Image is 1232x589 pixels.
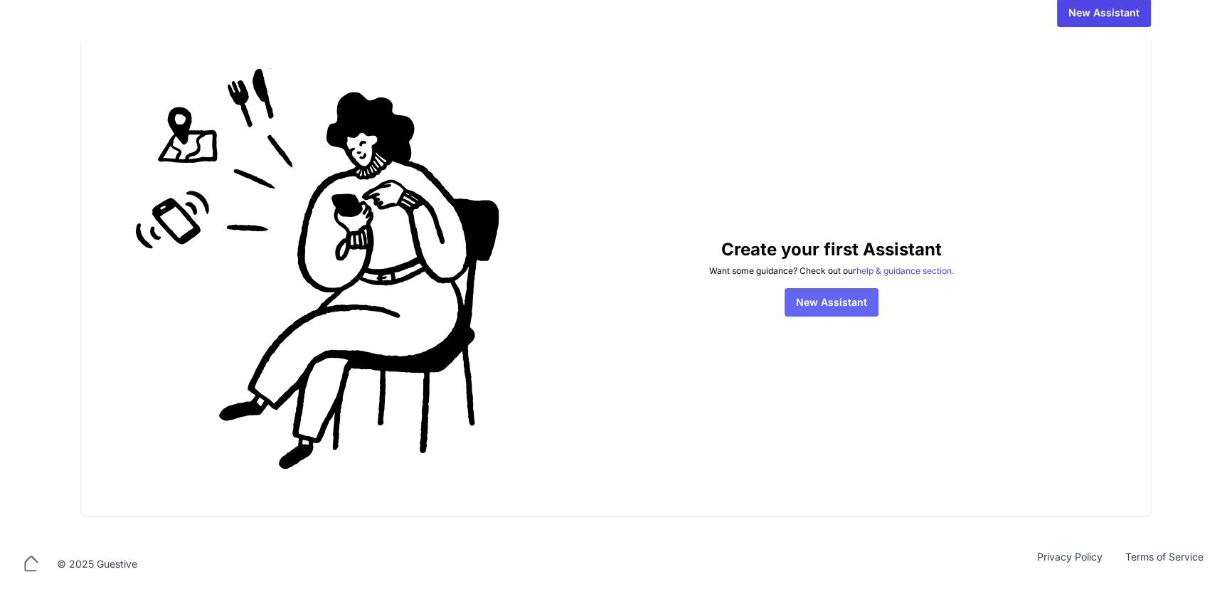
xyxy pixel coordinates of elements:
[1026,550,1114,578] a: Privacy Policy
[785,288,878,317] a: New Assistant
[1114,550,1215,578] a: Terms of Service
[530,265,1134,277] p: Want some guidance? Check out our
[57,557,137,571] div: © 2025 Guestive
[98,55,530,487] img: Copy_of_Copy_of_Copy_of_Guestive_Front_Desk_920_x_920_px.svg
[530,237,1134,262] p: Create your first Assistant
[856,265,954,276] a: help & guidance section.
